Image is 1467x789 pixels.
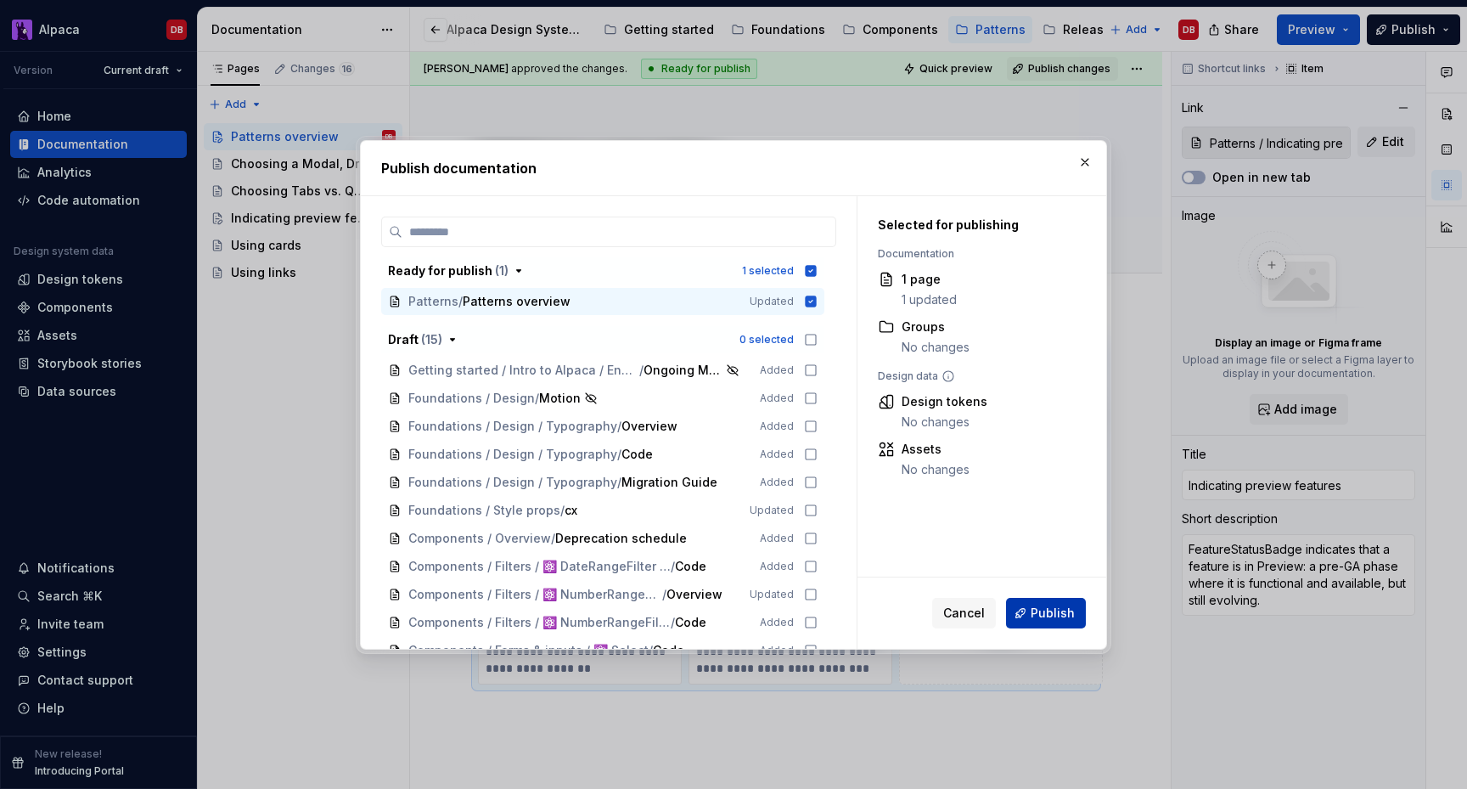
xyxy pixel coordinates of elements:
span: Patterns [408,293,458,310]
span: / [671,558,675,575]
span: / [535,390,539,407]
span: / [671,614,675,631]
span: / [560,502,565,519]
span: Foundations / Design / Typography [408,446,617,463]
span: Added [760,392,794,405]
span: Added [760,420,794,433]
span: Migration Guide [621,474,717,491]
div: 1 page [902,271,957,288]
button: Draft (15)0 selected [381,326,824,353]
span: ( 1 ) [495,263,509,278]
span: Code [675,614,709,631]
div: Design data [878,369,1077,383]
span: Added [760,616,794,629]
span: Code [653,642,687,659]
span: Deprecation schedule [555,530,687,547]
div: Draft [388,331,442,348]
span: Components / Filters / ⚛️ DateRangeFilter 🆕 [408,558,671,575]
span: Code [675,558,709,575]
span: Added [760,560,794,573]
span: Motion [539,390,581,407]
span: Cancel [943,605,985,622]
span: Getting started / Intro to Alpaca / Engineering / Migrations [408,362,639,379]
span: Added [760,364,794,377]
span: Overview [621,418,677,435]
span: / [649,642,653,659]
span: / [458,293,463,310]
span: Added [760,644,794,657]
div: No changes [902,339,970,356]
span: Overview [666,586,722,603]
span: / [617,446,621,463]
span: Components / Overview [408,530,551,547]
div: Ready for publish [388,262,509,279]
div: 1 updated [902,291,957,308]
div: Documentation [878,247,1077,261]
span: Foundations / Design / Typography [408,418,617,435]
button: Ready for publish (1)1 selected [381,257,824,285]
div: No changes [902,414,987,431]
span: / [551,530,555,547]
button: Cancel [932,598,996,628]
span: / [617,474,621,491]
span: Components / Filters / ⚛️ NumberRangeFilter 🆕 [408,614,671,631]
div: Assets [902,441,970,458]
span: Foundations / Style props [408,502,560,519]
span: Updated [750,295,794,308]
span: Added [760,532,794,545]
div: Design tokens [902,393,987,410]
span: / [639,362,644,379]
span: Components / Forms & inputs / ⚛️ Select [408,642,649,659]
span: Code [621,446,655,463]
span: Foundations / Design / Typography [408,474,617,491]
span: Added [760,448,794,461]
span: Ongoing Migrations [644,362,722,379]
span: ( 15 ) [421,332,442,347]
span: Publish [1031,605,1075,622]
div: Groups [902,318,970,335]
div: 1 selected [742,264,794,278]
div: Selected for publishing [878,217,1077,234]
span: Updated [750,504,794,517]
span: / [617,418,621,435]
h2: Publish documentation [381,158,1086,178]
div: No changes [902,461,970,478]
div: 0 selected [739,333,794,347]
span: Patterns overview [463,293,570,310]
span: Updated [750,588,794,601]
span: Components / Filters / ⚛️ NumberRangeFilter 🆕 [408,586,662,603]
button: Publish [1006,598,1086,628]
span: cx [565,502,599,519]
span: / [662,586,666,603]
span: Added [760,476,794,489]
span: Foundations / Design [408,390,535,407]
